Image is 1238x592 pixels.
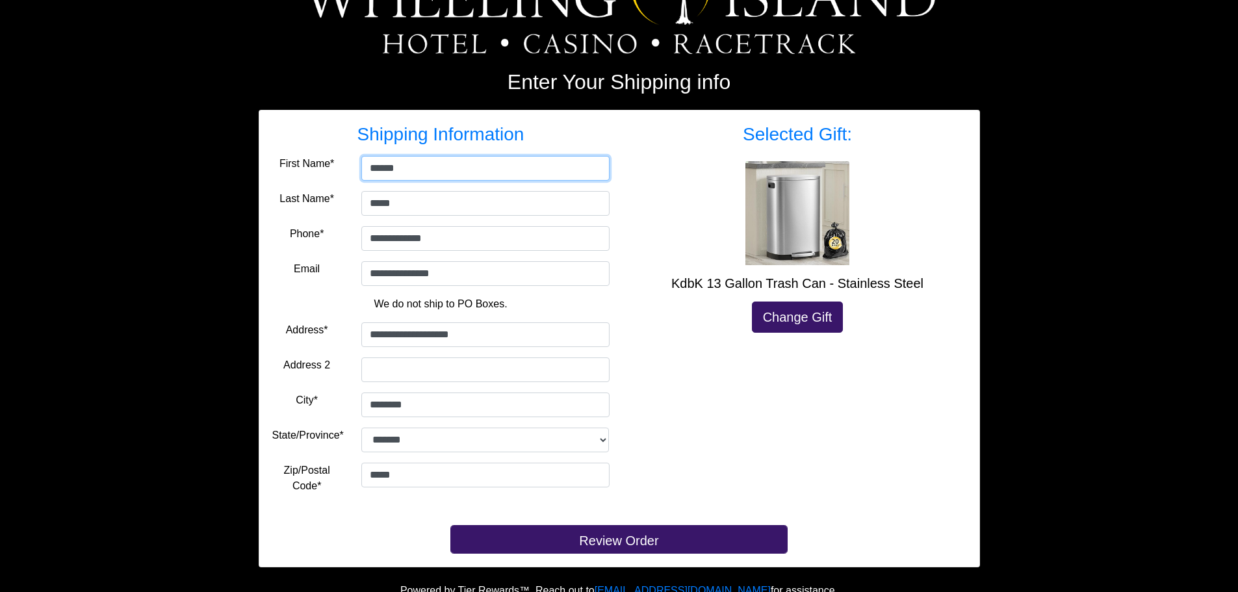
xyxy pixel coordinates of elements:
label: Phone* [290,226,324,242]
h3: Selected Gift: [629,123,966,146]
label: Email [294,261,320,277]
h5: KdbK 13 Gallon Trash Can - Stainless Steel [629,276,966,291]
a: Change Gift [752,302,844,333]
button: Review Order [450,525,788,554]
label: City* [296,393,318,408]
p: We do not ship to PO Boxes. [282,296,600,312]
label: State/Province* [272,428,344,443]
label: Last Name* [279,191,334,207]
img: KdbK 13 Gallon Trash Can - Stainless Steel [745,161,849,265]
h3: Shipping Information [272,123,610,146]
label: Address 2 [283,357,330,373]
label: Zip/Postal Code* [272,463,342,494]
h2: Enter Your Shipping info [259,70,980,94]
label: Address* [286,322,328,338]
label: First Name* [279,156,334,172]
